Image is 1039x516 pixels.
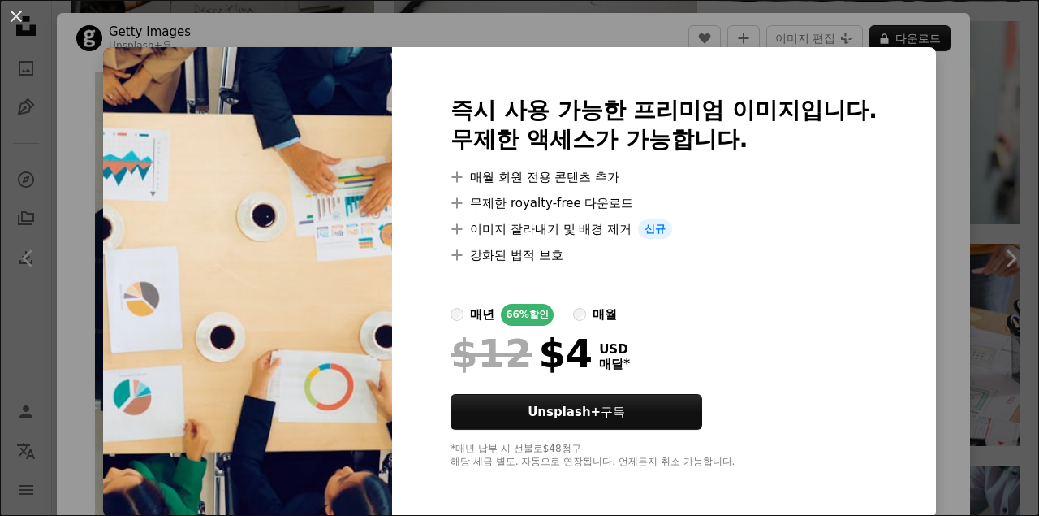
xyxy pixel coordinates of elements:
[451,219,877,239] li: 이미지 잘라내기 및 배경 제거
[451,443,877,469] div: *매년 납부 시 선불로 $48 청구 해당 세금 별도. 자동으로 연장됩니다. 언제든지 취소 가능합니다.
[528,405,601,419] strong: Unsplash+
[501,304,554,326] div: 66% 할인
[451,308,463,321] input: 매년66%할인
[451,96,877,154] h2: 즉시 사용 가능한 프리미엄 이미지입니다. 무제한 액세스가 가능합니다.
[470,305,494,324] div: 매년
[451,245,877,265] li: 강화된 법적 보호
[451,332,593,375] div: $4
[638,219,672,239] span: 신규
[451,193,877,213] li: 무제한 royalty-free 다운로드
[573,308,586,321] input: 매월
[593,305,617,324] div: 매월
[451,167,877,187] li: 매월 회원 전용 콘텐츠 추가
[451,394,702,430] button: Unsplash+구독
[599,342,630,357] span: USD
[451,332,532,375] span: $12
